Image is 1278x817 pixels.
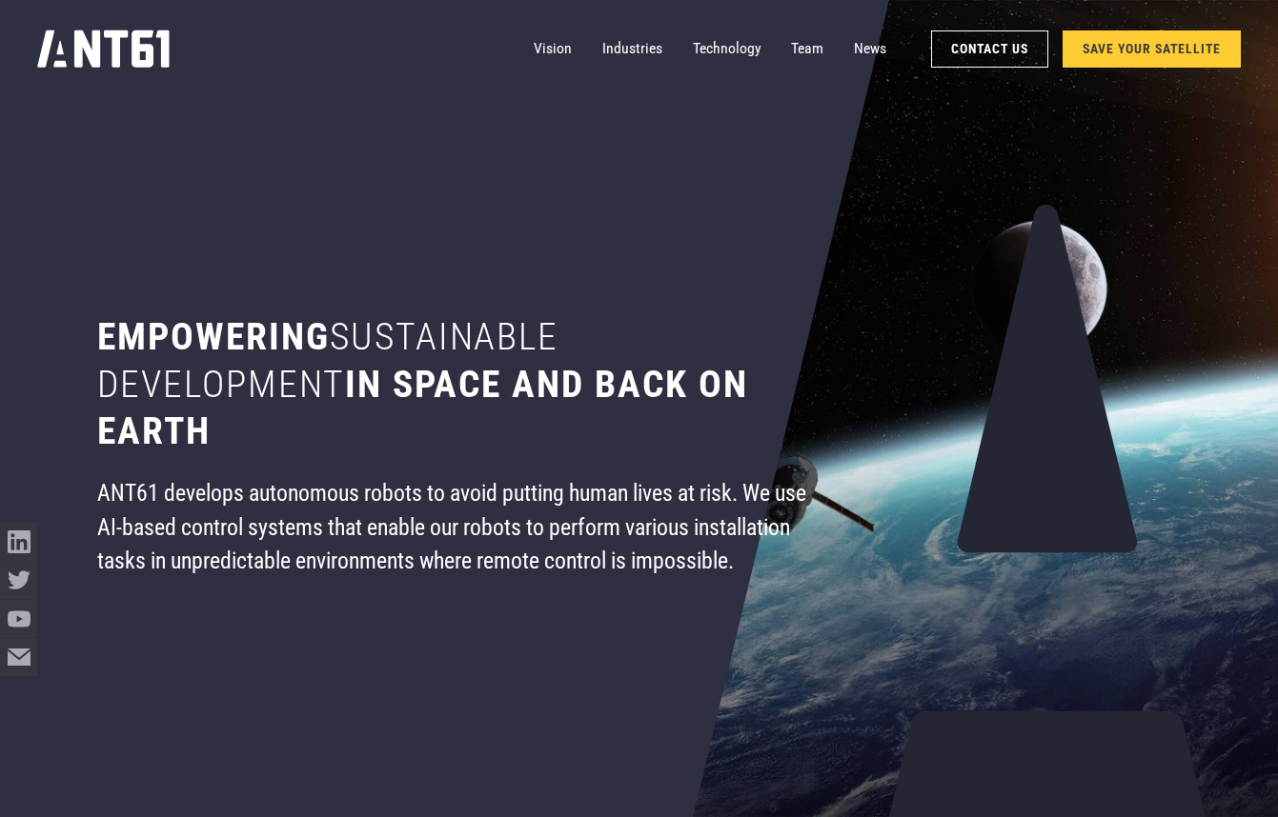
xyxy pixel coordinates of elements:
[534,30,572,68] a: Vision
[97,313,823,454] h1: Empowering in space and back on earth
[37,24,171,74] a: home
[854,30,886,68] a: News
[1063,30,1240,68] a: SAVE YOUR SATELLITE
[931,30,1047,68] a: Contact Us
[791,30,823,68] a: Team
[602,30,662,68] a: Industries
[97,477,823,579] div: ANT61 develops autonomous robots to avoid putting human lives at risk. We use AI-based control sy...
[693,30,761,68] a: Technology
[97,314,558,406] span: sustainable development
